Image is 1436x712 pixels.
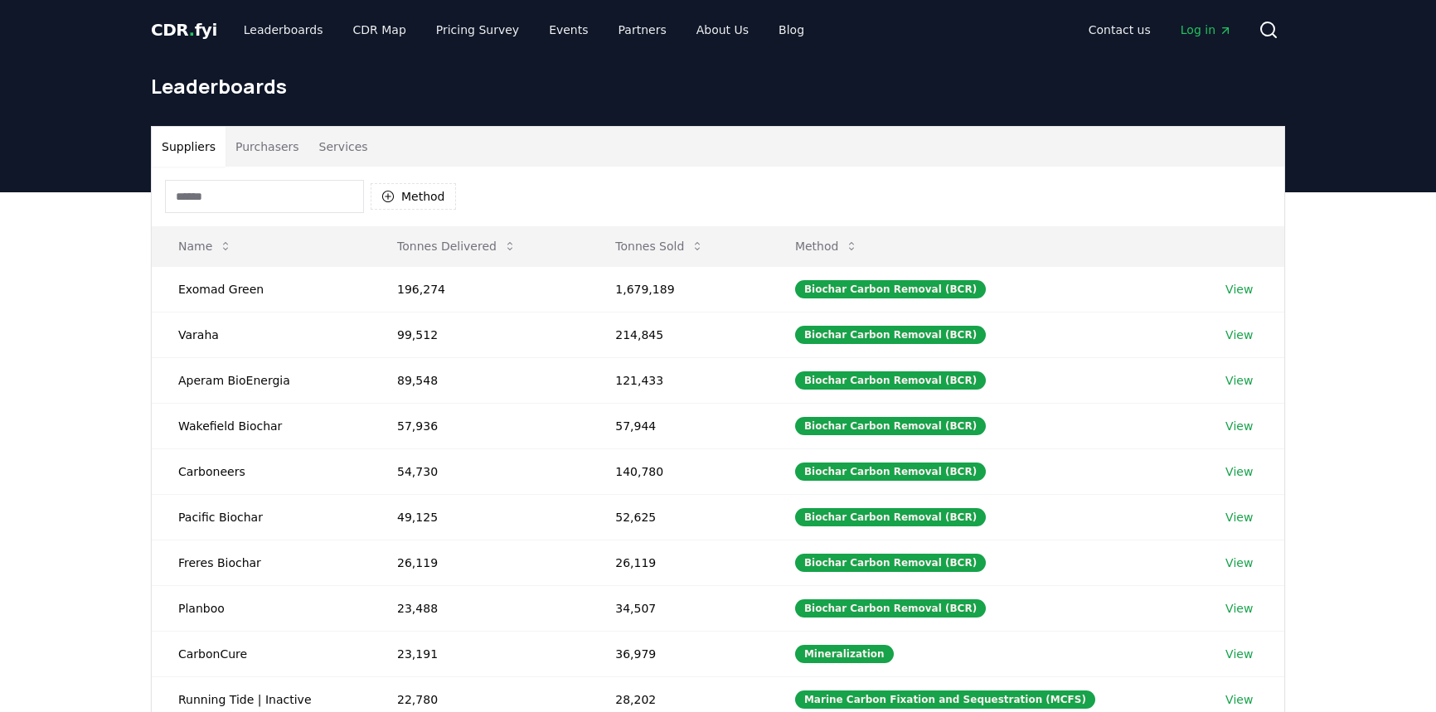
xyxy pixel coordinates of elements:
button: Purchasers [226,127,309,167]
td: 57,944 [589,403,769,448]
a: Log in [1167,15,1245,45]
span: Log in [1181,22,1232,38]
td: Exomad Green [152,266,371,312]
td: 26,119 [371,540,589,585]
button: Tonnes Delivered [384,230,530,263]
button: Method [782,230,872,263]
a: CDR.fyi [151,18,217,41]
td: 23,191 [371,631,589,676]
div: Biochar Carbon Removal (BCR) [795,280,986,298]
h1: Leaderboards [151,73,1285,99]
div: Biochar Carbon Removal (BCR) [795,463,986,481]
a: View [1225,418,1253,434]
div: Marine Carbon Fixation and Sequestration (MCFS) [795,690,1095,709]
a: Blog [765,15,817,45]
a: View [1225,555,1253,571]
td: 26,119 [589,540,769,585]
button: Method [371,183,456,210]
td: 52,625 [589,494,769,540]
span: . [189,20,195,40]
div: Biochar Carbon Removal (BCR) [795,554,986,572]
td: Freres Biochar [152,540,371,585]
a: View [1225,281,1253,298]
button: Name [165,230,245,263]
td: 196,274 [371,266,589,312]
a: View [1225,691,1253,708]
a: View [1225,600,1253,617]
td: 214,845 [589,312,769,357]
a: Partners [605,15,680,45]
td: 99,512 [371,312,589,357]
td: CarbonCure [152,631,371,676]
button: Tonnes Sold [602,230,717,263]
button: Services [309,127,378,167]
a: Leaderboards [230,15,337,45]
td: Planboo [152,585,371,631]
td: Wakefield Biochar [152,403,371,448]
button: Suppliers [152,127,226,167]
a: Contact us [1075,15,1164,45]
a: Events [536,15,601,45]
div: Biochar Carbon Removal (BCR) [795,371,986,390]
td: 89,548 [371,357,589,403]
td: 34,507 [589,585,769,631]
a: View [1225,509,1253,526]
span: CDR fyi [151,20,217,40]
a: View [1225,646,1253,662]
td: Varaha [152,312,371,357]
td: 54,730 [371,448,589,494]
a: Pricing Survey [423,15,532,45]
nav: Main [1075,15,1245,45]
a: View [1225,372,1253,389]
td: Carboneers [152,448,371,494]
a: View [1225,327,1253,343]
td: 36,979 [589,631,769,676]
div: Biochar Carbon Removal (BCR) [795,508,986,526]
td: 140,780 [589,448,769,494]
div: Biochar Carbon Removal (BCR) [795,599,986,618]
td: 49,125 [371,494,589,540]
td: 1,679,189 [589,266,769,312]
td: 23,488 [371,585,589,631]
div: Mineralization [795,645,894,663]
td: 121,433 [589,357,769,403]
a: About Us [683,15,762,45]
td: Pacific Biochar [152,494,371,540]
a: CDR Map [340,15,420,45]
td: Aperam BioEnergia [152,357,371,403]
div: Biochar Carbon Removal (BCR) [795,326,986,344]
nav: Main [230,15,817,45]
a: View [1225,463,1253,480]
div: Biochar Carbon Removal (BCR) [795,417,986,435]
td: 57,936 [371,403,589,448]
